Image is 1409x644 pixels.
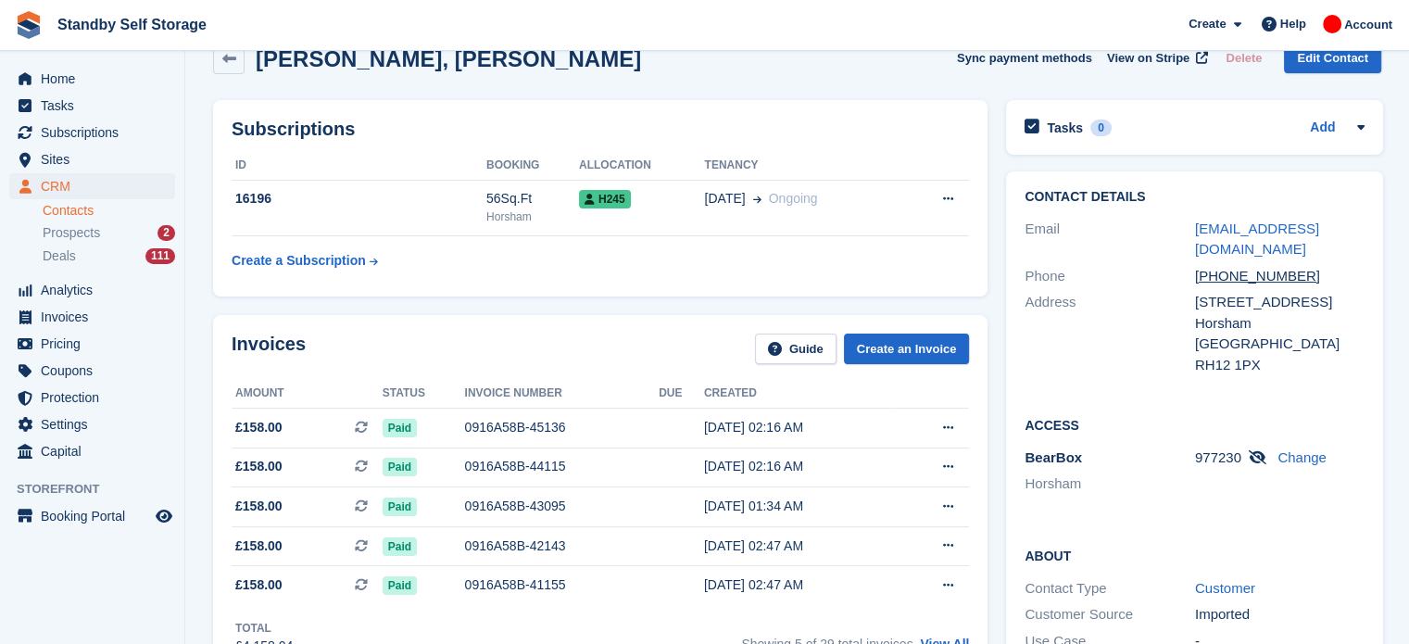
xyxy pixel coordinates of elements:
div: 2 [157,225,175,241]
th: Allocation [579,151,705,181]
span: Capital [41,438,152,464]
h2: [PERSON_NAME], [PERSON_NAME] [256,46,641,71]
div: Phone [1025,266,1195,287]
button: Delete [1218,43,1269,73]
span: CRM [41,173,152,199]
div: 0916A58B-41155 [465,575,660,595]
div: [DATE] 01:34 AM [704,497,895,516]
span: Paid [383,537,417,556]
a: menu [9,358,175,384]
h2: About [1025,546,1365,564]
h2: Tasks [1047,120,1083,136]
a: menu [9,93,175,119]
a: Preview store [153,505,175,527]
div: 0916A58B-43095 [465,497,660,516]
span: Settings [41,411,152,437]
a: View on Stripe [1100,43,1212,73]
a: Change [1277,449,1327,465]
span: Booking Portal [41,503,152,529]
a: Contacts [43,202,175,220]
div: Create a Subscription [232,251,366,271]
span: Paid [383,576,417,595]
span: Invoices [41,304,152,330]
h2: Access [1025,415,1365,434]
div: Horsham [486,208,579,225]
span: Create [1189,15,1226,33]
a: Edit Contact [1284,43,1381,73]
span: Paid [383,419,417,437]
h2: Subscriptions [232,119,969,140]
span: H245 [579,190,631,208]
a: menu [9,438,175,464]
a: Guide [755,334,837,364]
span: Pricing [41,331,152,357]
a: menu [9,120,175,145]
th: Invoice number [465,379,660,409]
h2: Invoices [232,334,306,364]
div: 0916A58B-42143 [465,537,660,556]
th: ID [232,151,486,181]
div: 56Sq.Ft [486,189,579,208]
span: Prospects [43,224,100,242]
div: Contact Type [1025,578,1195,600]
div: Customer Source [1025,604,1195,625]
a: menu [9,66,175,92]
th: Tenancy [705,151,902,181]
div: Email [1025,219,1195,260]
th: Due [659,379,704,409]
div: Imported [1195,604,1365,625]
span: £158.00 [235,418,283,437]
span: Home [41,66,152,92]
a: [PHONE_NUMBER] [1195,268,1336,284]
a: menu [9,385,175,410]
a: Create a Subscription [232,244,378,278]
div: Horsham [1195,313,1365,335]
span: Subscriptions [41,120,152,145]
div: 111 [145,248,175,264]
div: 16196 [232,189,486,208]
span: Help [1280,15,1306,33]
th: Created [704,379,895,409]
span: BearBox [1025,449,1082,465]
div: [DATE] 02:16 AM [704,457,895,476]
div: 0916A58B-45136 [465,418,660,437]
a: Customer [1195,580,1255,596]
div: 0916A58B-44115 [465,457,660,476]
span: Sites [41,146,152,172]
span: £158.00 [235,575,283,595]
span: £158.00 [235,537,283,556]
h2: Contact Details [1025,190,1365,205]
a: menu [9,304,175,330]
div: [DATE] 02:47 AM [704,575,895,595]
a: Standby Self Storage [50,9,214,40]
a: menu [9,411,175,437]
div: [DATE] 02:47 AM [704,537,895,556]
th: Status [383,379,465,409]
div: [GEOGRAPHIC_DATA] [1195,334,1365,355]
span: Analytics [41,277,152,303]
div: [STREET_ADDRESS] [1195,292,1365,313]
a: menu [9,277,175,303]
span: [DATE] [705,189,746,208]
th: Amount [232,379,383,409]
span: Tasks [41,93,152,119]
li: Horsham [1025,474,1195,495]
button: Sync payment methods [957,43,1092,73]
a: menu [9,173,175,199]
span: Coupons [41,358,152,384]
a: Add [1310,118,1335,139]
span: Protection [41,385,152,410]
span: £158.00 [235,457,283,476]
span: Paid [383,458,417,476]
span: £158.00 [235,497,283,516]
img: Aaron Winter [1323,15,1341,33]
th: Booking [486,151,579,181]
img: stora-icon-8386f47178a22dfd0bd8f6a31ec36ba5ce8667c1dd55bd0f319d3a0aa187defe.svg [15,11,43,39]
div: RH12 1PX [1195,355,1365,376]
div: 0 [1090,120,1112,136]
span: 977230 [1195,449,1241,465]
span: Ongoing [769,191,818,206]
div: Total [235,620,293,637]
a: Deals 111 [43,246,175,266]
span: Account [1344,16,1392,34]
